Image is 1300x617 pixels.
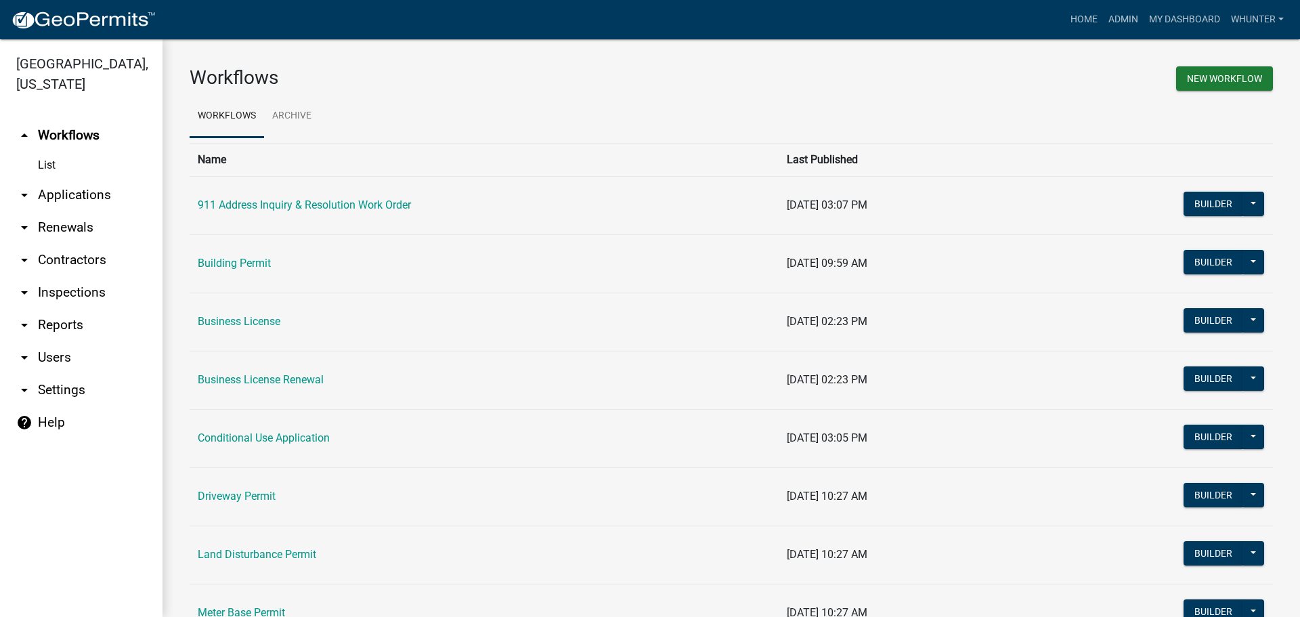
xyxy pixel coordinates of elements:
th: Name [190,143,779,176]
i: arrow_drop_down [16,252,32,268]
th: Last Published [779,143,1024,176]
a: Driveway Permit [198,490,276,503]
span: [DATE] 02:23 PM [787,373,867,386]
a: Workflows [190,95,264,138]
button: Builder [1184,250,1243,274]
a: Archive [264,95,320,138]
span: [DATE] 10:27 AM [787,490,867,503]
button: Builder [1184,308,1243,333]
span: [DATE] 02:23 PM [787,315,867,328]
a: 911 Address Inquiry & Resolution Work Order [198,198,411,211]
a: Business License [198,315,280,328]
i: arrow_drop_down [16,219,32,236]
i: arrow_drop_down [16,187,32,203]
a: Home [1065,7,1103,33]
button: Builder [1184,483,1243,507]
span: [DATE] 03:05 PM [787,431,867,444]
a: My Dashboard [1144,7,1226,33]
a: Admin [1103,7,1144,33]
a: Building Permit [198,257,271,270]
a: Land Disturbance Permit [198,548,316,561]
a: Conditional Use Application [198,431,330,444]
button: Builder [1184,425,1243,449]
button: Builder [1184,366,1243,391]
i: arrow_drop_down [16,284,32,301]
i: arrow_drop_down [16,317,32,333]
a: Business License Renewal [198,373,324,386]
a: whunter [1226,7,1289,33]
h3: Workflows [190,66,721,89]
i: arrow_drop_down [16,349,32,366]
button: Builder [1184,192,1243,216]
i: help [16,414,32,431]
span: [DATE] 03:07 PM [787,198,867,211]
span: [DATE] 10:27 AM [787,548,867,561]
span: [DATE] 09:59 AM [787,257,867,270]
button: New Workflow [1176,66,1273,91]
button: Builder [1184,541,1243,566]
i: arrow_drop_up [16,127,32,144]
i: arrow_drop_down [16,382,32,398]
